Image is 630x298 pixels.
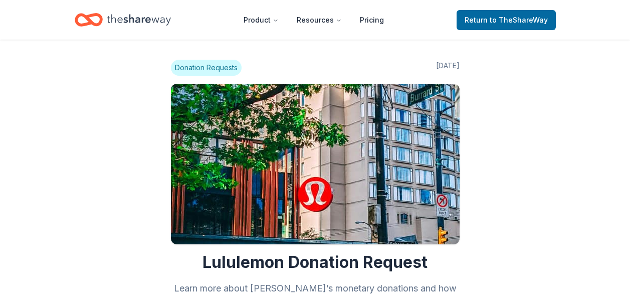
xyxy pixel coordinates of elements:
[171,252,460,272] h1: Lululemon Donation Request
[436,60,460,76] span: [DATE]
[171,84,460,244] img: Image for Lululemon Donation Request
[75,8,171,32] a: Home
[171,60,242,76] span: Donation Requests
[352,10,392,30] a: Pricing
[289,10,350,30] button: Resources
[457,10,556,30] a: Returnto TheShareWay
[490,16,548,24] span: to TheShareWay
[236,10,287,30] button: Product
[465,14,548,26] span: Return
[236,8,392,32] nav: Main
